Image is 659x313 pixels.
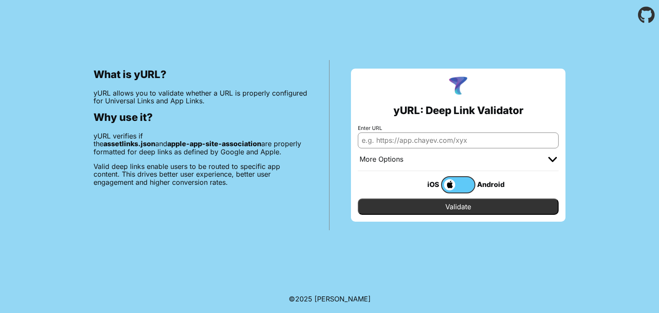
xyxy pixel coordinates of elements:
p: yURL allows you to validate whether a URL is properly configured for Universal Links and App Links. [94,89,308,105]
h2: Why use it? [94,111,308,123]
a: Michael Ibragimchayev's Personal Site [314,295,371,303]
h2: yURL: Deep Link Validator [393,105,523,117]
img: chevron [548,157,557,162]
footer: © [289,285,371,313]
b: assetlinks.json [103,139,155,148]
img: yURL Logo [447,75,469,98]
input: e.g. https://app.chayev.com/xyx [358,132,559,148]
label: Enter URL [358,125,559,131]
b: apple-app-site-association [167,139,261,148]
p: Valid deep links enable users to be routed to specific app content. This drives better user exper... [94,163,308,186]
div: More Options [360,155,403,164]
h2: What is yURL? [94,69,308,81]
div: iOS [407,179,441,190]
span: 2025 [295,295,312,303]
p: yURL verifies if the and are properly formatted for deep links as defined by Google and Apple. [94,132,308,156]
input: Validate [358,199,559,215]
div: Android [475,179,510,190]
